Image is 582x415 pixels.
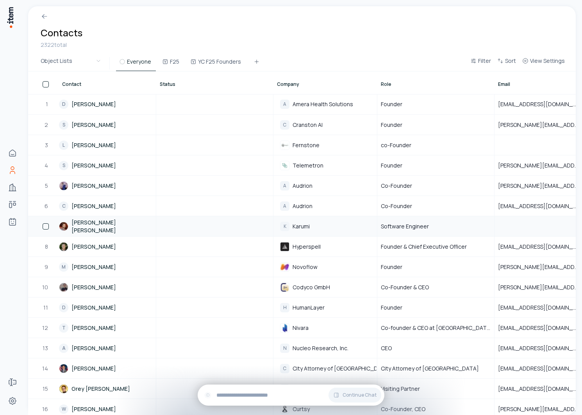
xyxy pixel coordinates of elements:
[62,81,81,87] span: Contact
[45,182,49,190] span: 5
[381,365,479,372] span: City Attorney of [GEOGRAPHIC_DATA]
[59,141,68,150] div: L
[59,237,155,256] a: [PERSON_NAME]
[328,388,381,403] button: Continue Chat
[381,100,402,108] span: Founder
[59,338,155,358] a: A[PERSON_NAME]
[41,27,82,39] h1: Contacts
[42,405,49,413] span: 16
[5,214,20,230] a: Agents
[59,283,68,292] img: Stefan Schaff
[59,120,68,130] div: S
[274,117,377,133] div: CCranston AI
[274,198,377,214] div: AAudrion
[116,57,156,71] button: Everyone
[274,361,377,376] div: CCity Attorney of [GEOGRAPHIC_DATA]
[42,365,49,372] span: 14
[478,57,491,65] span: Filter
[498,81,510,87] span: Email
[274,280,377,295] div: Codyco GmbHCodyco GmbH
[280,161,289,170] img: Telemetron
[277,81,299,87] span: Company
[494,56,519,70] button: Sort
[505,57,516,65] span: Sort
[381,81,391,87] span: Role
[5,145,20,161] a: Home
[198,385,384,406] div: Continue Chat
[45,141,49,149] span: 3
[293,142,320,149] span: Fernstone
[42,283,49,291] span: 10
[6,6,14,28] img: Item Brain Logo
[59,156,155,175] a: S[PERSON_NAME]
[381,263,402,271] span: Founder
[41,41,82,49] div: 2322 total
[59,323,68,333] div: T
[5,180,20,195] a: Companies
[293,243,321,250] span: Hyperspell
[59,318,155,337] a: T[PERSON_NAME]
[280,222,289,231] div: K
[381,243,467,251] span: Founder & Chief Executive Officer
[293,324,309,331] span: Nivara
[381,162,402,169] span: Founder
[274,158,377,173] div: TelemetronTelemetron
[293,101,353,108] span: Amera Health Solutions
[274,340,377,356] div: NNucleo Research, Inc.
[45,263,49,271] span: 9
[59,161,68,170] div: S
[280,141,289,150] img: Fernstone
[280,364,289,373] div: C
[43,304,49,312] span: 11
[381,202,412,210] span: Co-Founder
[293,223,310,230] span: Karumi
[381,304,402,312] span: Founder
[59,217,155,236] a: [PERSON_NAME] [PERSON_NAME]
[381,141,411,149] span: co-Founder
[280,201,289,211] div: A
[280,100,289,109] div: A
[381,324,491,332] span: Co-founder & CEO at [GEOGRAPHIC_DATA]
[274,381,377,397] div: Y CombinatorY Combinator
[59,242,68,251] img: Conor Brennan-Burke
[467,56,494,70] button: Filter
[274,96,377,112] div: AAmera Health Solutions
[293,182,312,189] span: Audrion
[59,303,68,312] div: D
[59,181,68,191] img: Chintan Parikh
[45,243,49,251] span: 8
[59,298,155,317] a: D[PERSON_NAME]
[5,393,20,409] a: Settings
[59,384,68,394] img: Grey Baker
[293,121,323,128] span: Cranston AI
[59,344,68,353] div: A
[280,344,289,353] div: N
[381,405,425,413] span: Co-Founder, CEO
[280,242,289,251] img: Hyperspell
[519,56,568,70] button: View Settings
[59,359,155,378] a: [PERSON_NAME]
[274,137,377,153] div: FernstoneFernstone
[280,404,289,414] img: Curtsy
[280,262,289,272] img: Novoflow
[280,303,289,312] div: H
[59,135,155,155] a: L[PERSON_NAME]
[381,223,429,230] span: Software Engineer
[43,344,49,352] span: 13
[530,57,565,65] span: View Settings
[381,182,412,190] span: Co-Founder
[293,365,391,372] span: City Attorney of [GEOGRAPHIC_DATA]
[160,81,175,87] span: Status
[43,385,49,393] span: 15
[45,121,49,129] span: 2
[159,57,184,71] button: F25
[274,300,377,315] div: HHumanLayer
[293,264,318,271] span: Novoflow
[187,57,246,71] button: YC F25 Founders
[59,100,68,109] div: D
[293,406,310,413] span: Curtsy
[293,345,348,352] span: Nucleo Research, Inc.
[42,324,49,332] span: 12
[46,100,49,108] span: 1
[59,278,155,297] a: [PERSON_NAME]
